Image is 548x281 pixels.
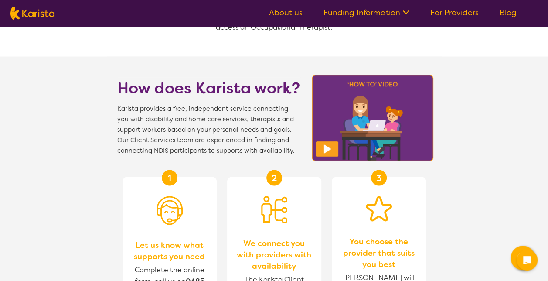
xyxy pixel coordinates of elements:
span: Let us know what supports you need [131,239,208,262]
img: Karista logo [10,7,54,20]
img: Star icon [366,196,392,221]
h1: How does Karista work? [117,77,300,98]
a: Funding Information [323,7,409,18]
span: Karista provides a free, independent service connecting you with disability and home care service... [117,103,300,156]
span: You choose the provider that suits you best [340,236,417,270]
img: Karista video [309,72,436,164]
div: 2 [266,170,282,185]
a: About us [269,7,303,18]
a: For Providers [430,7,479,18]
span: We connect you with providers with availability [236,237,313,271]
img: Person being matched to services icon [261,196,287,223]
a: Blog [500,7,517,18]
div: 1 [162,170,177,185]
button: Channel Menu [511,246,535,270]
img: Person with headset icon [157,196,183,225]
div: 3 [371,170,387,185]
